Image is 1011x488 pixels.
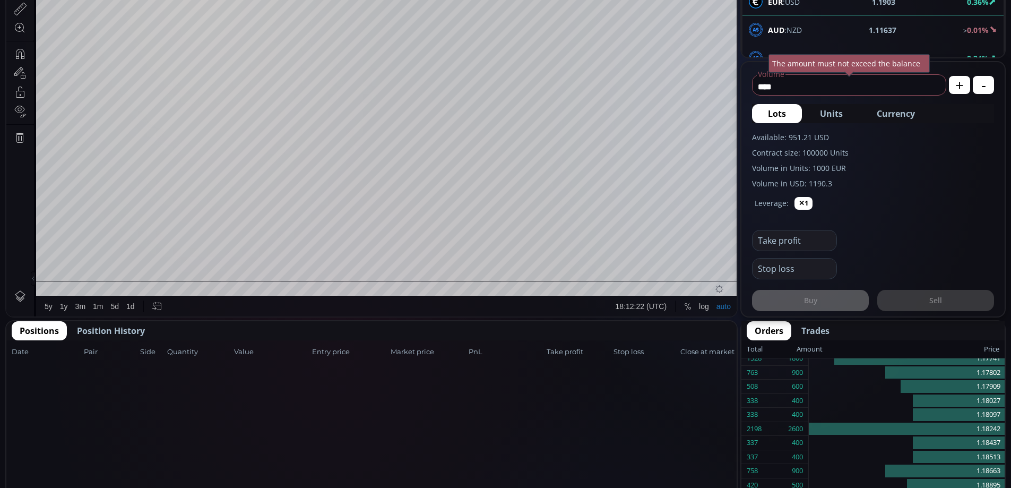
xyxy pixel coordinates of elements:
[794,197,813,210] button: ✕1
[877,107,915,120] span: Currency
[69,466,79,474] div: 3m
[312,347,387,357] span: Entry price
[747,380,758,393] div: 508
[53,24,68,34] div: 1h
[809,366,1005,380] div: 1.17802
[949,76,970,94] button: +
[606,460,664,480] button: 18:12:22 (UTC)
[755,198,789,209] label: Leverage:
[768,25,784,35] b: AUD
[973,76,994,94] button: -
[752,178,994,189] label: Volume in USD: 1190.3
[792,366,803,380] div: 900
[87,466,97,474] div: 1m
[792,450,803,464] div: 400
[100,24,110,34] div: Market open
[267,26,331,34] div: +0.004880 (+0.41%)
[12,321,67,340] button: Positions
[680,347,731,357] span: Close at market
[89,6,98,14] div: 1 h
[54,466,62,474] div: 1y
[162,26,191,34] div: 1.191880
[143,6,174,14] div: Compare
[768,53,801,64] span: :CAD
[804,104,859,123] button: Units
[198,6,230,14] div: Indicators
[747,408,758,422] div: 338
[120,466,128,474] div: 1d
[809,436,1005,450] div: 1.18437
[469,347,543,357] span: PnL
[768,54,930,73] div: The amount must not exceed the balance
[809,450,1005,465] div: 1.18513
[869,24,896,36] b: 1.11637
[967,25,989,35] b: 0.01%
[105,466,113,474] div: 5d
[34,24,53,34] div: EUR
[34,38,57,46] div: Volume
[809,422,1005,436] div: 1.18242
[747,464,758,478] div: 758
[768,24,802,36] span: :NZD
[752,147,994,158] label: Contract size: 100000 Units
[142,460,159,480] div: Go to
[793,321,837,340] button: Trades
[792,394,803,408] div: 400
[752,132,994,143] label: Available: 951.21 USD
[768,107,786,120] span: Lots
[157,26,162,34] div: H
[125,26,153,34] div: 1.185420
[69,321,153,340] button: Position History
[747,343,797,356] div: Total
[809,464,1005,478] div: 1.18663
[609,466,660,474] span: 18:12:22 (UTC)
[870,53,898,64] b: 0.92019
[167,347,231,357] span: Quantity
[693,466,703,474] div: log
[194,26,198,34] div: L
[801,324,829,337] span: Trades
[234,347,309,357] span: Value
[967,53,989,63] b: 0.24%
[77,324,145,337] span: Position History
[710,466,724,474] div: auto
[820,107,843,120] span: Units
[861,104,931,123] button: Currency
[747,321,791,340] button: Orders
[809,352,1005,366] div: 1.17741
[706,460,728,480] div: Toggle Auto Scale
[747,394,758,408] div: 338
[752,104,802,123] button: Lots
[68,24,93,34] div: Euro
[755,324,783,337] span: Orders
[747,422,762,436] div: 2198
[809,408,1005,422] div: 1.18097
[768,53,784,63] b: AUD
[747,450,758,464] div: 337
[140,347,164,357] span: Side
[823,343,999,356] div: Price
[230,26,236,34] div: C
[547,347,610,357] span: Take profit
[689,460,706,480] div: Toggle Log Scale
[118,26,124,34] div: O
[24,435,29,449] div: Hide Drawings Toolbar
[38,466,46,474] div: 5y
[809,380,1005,394] div: 1.17909
[236,26,264,34] div: 1.190300
[792,380,803,393] div: 600
[674,460,689,480] div: Toggle Percentage
[84,347,137,357] span: Pair
[963,26,967,35] span: >
[198,26,227,34] div: 1.185420
[747,436,758,450] div: 337
[792,408,803,422] div: 400
[792,436,803,450] div: 400
[809,394,1005,408] div: 1.18027
[62,38,87,46] div: 11.685K
[797,343,823,356] div: Amount
[391,347,465,357] span: Market price
[788,422,803,436] div: 2600
[10,142,18,152] div: 
[747,366,758,380] div: 763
